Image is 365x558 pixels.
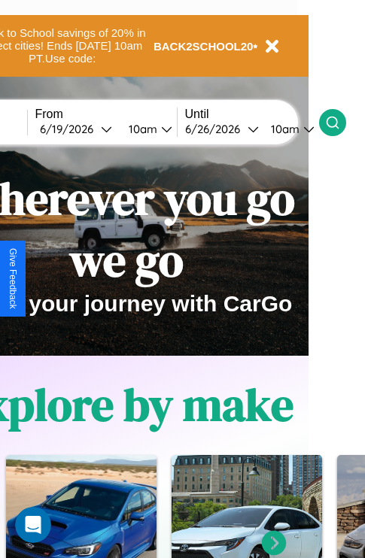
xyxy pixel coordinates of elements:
button: 10am [117,121,177,137]
div: Give Feedback [8,248,18,309]
button: 6/19/2026 [35,121,117,137]
label: From [35,108,177,121]
b: BACK2SCHOOL20 [154,40,254,53]
div: 10am [263,122,303,136]
iframe: Intercom live chat [15,507,51,543]
div: 6 / 26 / 2026 [185,122,248,136]
button: 10am [259,121,319,137]
div: 10am [121,122,161,136]
label: Until [185,108,319,121]
div: 6 / 19 / 2026 [40,122,101,136]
